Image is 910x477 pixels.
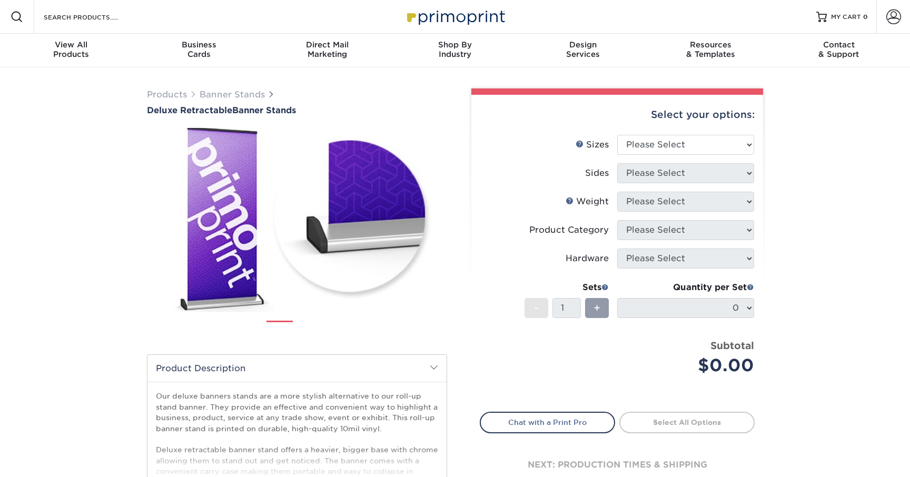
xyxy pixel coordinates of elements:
span: - [534,300,539,316]
a: DesignServices [519,34,647,67]
span: View All [7,40,135,49]
img: Banner Stands 01 [266,317,293,343]
div: $0.00 [625,353,754,378]
div: & Support [775,40,903,59]
div: Sets [525,281,609,294]
div: & Templates [647,40,775,59]
div: Select your options: [480,95,755,135]
span: Contact [775,40,903,49]
span: Resources [647,40,775,49]
h1: Banner Stands [147,105,447,115]
div: Product Category [529,224,609,236]
img: Banner Stands 02 [302,316,328,343]
div: Sides [585,167,609,180]
div: Marketing [263,40,391,59]
div: Cards [135,40,263,59]
a: Direct MailMarketing [263,34,391,67]
h2: Product Description [147,355,447,382]
span: MY CART [831,13,861,22]
a: Shop ByIndustry [391,34,519,67]
span: Shop By [391,40,519,49]
a: Banner Stands [200,90,265,100]
img: Deluxe Retractable 01 [147,116,447,324]
span: Design [519,40,647,49]
div: Products [7,40,135,59]
a: Deluxe RetractableBanner Stands [147,105,447,115]
a: Resources& Templates [647,34,775,67]
a: View AllProducts [7,34,135,67]
div: Quantity per Set [617,281,754,294]
a: Contact& Support [775,34,903,67]
span: Direct Mail [263,40,391,49]
a: BusinessCards [135,34,263,67]
div: Hardware [566,252,609,265]
div: Industry [391,40,519,59]
span: 0 [863,13,868,21]
span: Business [135,40,263,49]
strong: Subtotal [710,340,754,351]
a: Chat with a Print Pro [480,412,615,433]
a: Products [147,90,187,100]
a: Select All Options [619,412,755,433]
div: Services [519,40,647,59]
div: Sizes [576,138,609,151]
input: SEARCH PRODUCTS..... [43,11,145,23]
span: Deluxe Retractable [147,105,232,115]
img: Primoprint [402,5,508,28]
div: Weight [566,195,609,208]
span: + [594,300,600,316]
